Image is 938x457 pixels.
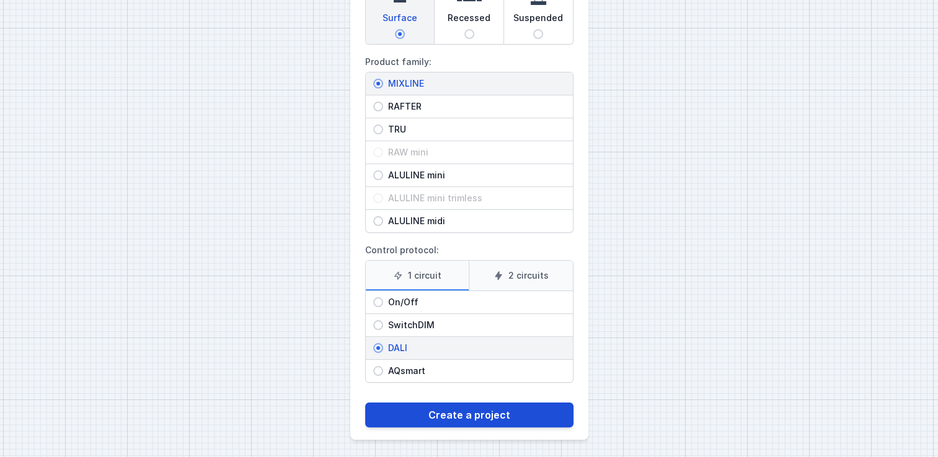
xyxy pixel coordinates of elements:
span: AQsmart [383,365,565,377]
input: SwitchDIM [373,320,383,330]
button: Create a project [365,403,573,427]
span: SwitchDIM [383,319,565,331]
span: On/Off [383,296,565,308]
span: Surface [383,12,417,29]
span: Suspended [513,12,563,29]
label: 2 circuits [469,261,573,290]
label: 1 circuit [366,261,469,290]
span: ALULINE midi [383,215,565,227]
span: RAFTER [383,100,565,113]
label: Control protocol: [365,240,573,383]
input: DALI [373,343,383,353]
input: AQsmart [373,366,383,376]
input: Suspended [533,29,543,39]
input: On/Off [373,297,383,307]
span: Recessed [448,12,490,29]
input: RAFTER [373,102,383,111]
input: TRU [373,124,383,134]
span: ALULINE mini [383,169,565,181]
input: ALULINE mini [373,170,383,180]
input: ALULINE midi [373,216,383,226]
span: TRU [383,123,565,136]
span: MIXLINE [383,77,565,90]
input: Surface [395,29,405,39]
input: MIXLINE [373,79,383,89]
label: Product family: [365,52,573,233]
span: DALI [383,342,565,354]
input: Recessed [464,29,474,39]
